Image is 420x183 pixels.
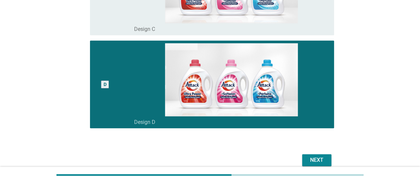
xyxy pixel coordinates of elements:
[307,156,326,164] div: Next
[104,81,107,88] div: D
[134,43,329,116] img: 6b4bc9a4-3d5b-4096-8d2d-510abddc9a0d-Q36-Design-D-in.jpg
[302,154,331,166] button: Next
[134,26,155,33] label: Design C
[134,119,155,126] label: Design D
